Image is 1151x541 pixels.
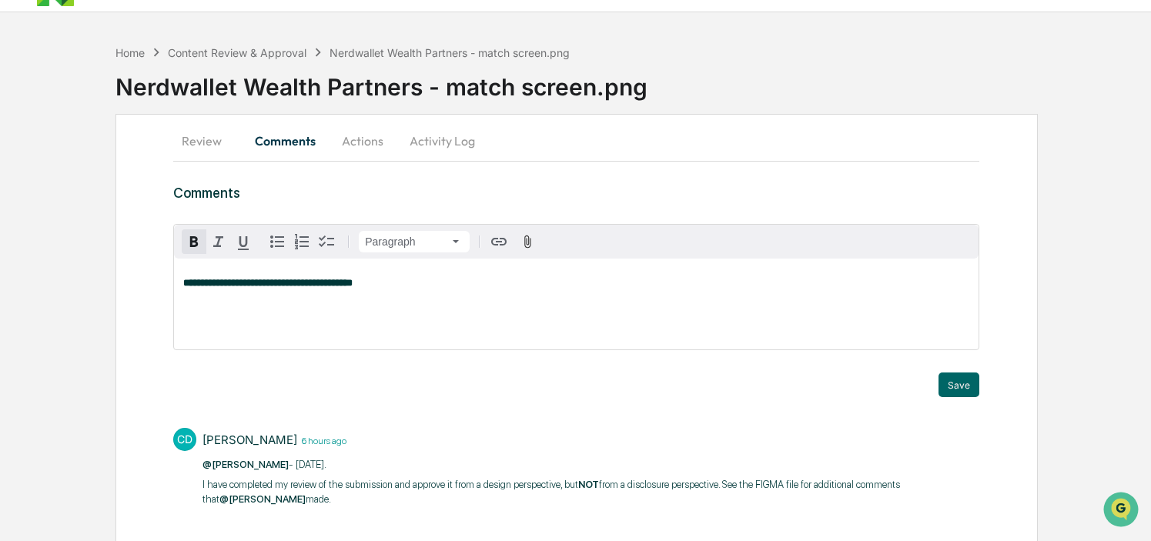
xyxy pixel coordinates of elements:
[15,225,28,237] div: 🔎
[15,195,28,208] div: 🖐️
[9,188,105,215] a: 🖐️Preclearance
[173,122,243,159] button: Review
[52,133,201,145] div: We're offline, we'll be back soon
[514,232,541,252] button: Attach files
[15,32,280,57] p: How can we help?
[40,70,254,86] input: Clear
[328,122,397,159] button: Actions
[939,372,979,397] button: Save
[153,261,186,272] span: Pylon
[1102,490,1143,532] iframe: Open customer support
[31,223,97,239] span: Data Lookup
[206,229,231,254] button: Italic
[202,477,979,507] p: I have completed my review of the submission and approve it from a design perspective, but from a...
[202,459,289,470] span: @[PERSON_NAME]
[243,122,328,159] button: Comments
[297,433,346,446] time: Monday, August 11, 2025 at 5:06:43 PM
[115,46,145,59] div: Home
[31,194,99,209] span: Preclearance
[578,479,599,490] strong: NOT
[109,260,186,272] a: Powered byPylon
[219,493,306,505] span: @[PERSON_NAME]
[15,118,43,145] img: 1746055101610-c473b297-6a78-478c-a979-82029cc54cd1
[173,185,979,201] h3: Comments
[168,46,306,59] div: Content Review & Approval
[397,122,487,159] button: Activity Log
[231,229,256,254] button: Underline
[52,118,253,133] div: Start new chat
[127,194,191,209] span: Attestations
[359,231,470,252] button: Block type
[202,457,979,473] p: - [DATE].
[9,217,103,245] a: 🔎Data Lookup
[182,229,206,254] button: Remove bold
[202,432,297,447] div: [PERSON_NAME]
[262,122,280,141] button: Start new chat
[112,195,124,208] div: 🗄️
[173,122,979,159] div: secondary tabs example
[173,428,196,451] div: CD
[330,46,570,59] div: Nerdwallet Wealth Partners - match screen.png
[105,188,197,215] a: 🗄️Attestations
